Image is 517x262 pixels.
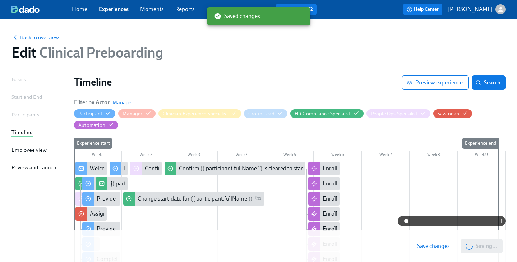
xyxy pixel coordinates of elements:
div: Week 4 [218,151,266,160]
div: Hide Manager [123,110,142,117]
div: Basics [11,75,26,83]
div: Week 5 [266,151,314,160]
div: Enroll in CAT Onboarding [308,222,340,236]
div: Hide Clinician Experience Specialist [163,110,228,117]
div: Provide essential professional documentation [82,192,120,206]
span: Preview experience [408,79,463,86]
div: Enroll in Care Coach Onboarding [323,195,403,203]
div: Week 8 [410,151,457,160]
div: Confirm cleared by People Ops [130,162,162,175]
div: Confirm cleared by People Ops [145,165,221,173]
div: Provide essential professional documentation [97,195,209,203]
button: Help Center [403,4,442,15]
div: {{ participant.fullName }} has filled out the onboarding form [96,177,127,190]
div: Week 1 [74,151,122,160]
a: Moments [140,6,164,13]
div: Enroll in AC Onboarding [323,165,383,173]
a: Employees [206,6,233,13]
a: dado [11,6,72,13]
div: Timeline [11,128,33,136]
div: Confirm {{ participant.fullName }} is cleared to start [179,165,305,173]
div: Enroll in AC Onboarding [308,162,340,175]
div: Enroll in Admissions/Intake Onboarding [323,180,422,188]
p: [PERSON_NAME] [448,5,493,13]
div: Welcome from the Charlie Health Compliance Team 👋 [90,165,225,173]
button: Automation [74,121,118,129]
div: Week 6 [314,151,361,160]
button: Search [472,75,506,90]
button: Clinician Experience Specialist [158,109,241,118]
div: Enroll in Admissions/Intake Onboarding [308,177,340,190]
div: Week 2 [122,151,170,160]
button: Group Lead [244,109,287,118]
a: Home [72,6,87,13]
div: Week 7 [362,151,410,160]
div: Experience start [74,138,112,149]
div: Week 3 [170,151,218,160]
span: Save changes [417,243,450,250]
div: Assign a Clinician Experience Specialist for {{ participant.fullName }} (start-date {{ participan... [90,210,374,218]
div: {{ participant.fullName }} has filled out the onboarding form [110,180,257,188]
div: Hide Savannah [438,110,460,117]
button: Manage [112,99,131,106]
div: Experience end [462,138,499,149]
span: Search [477,79,500,86]
div: Provide documents for your I9 verification [82,222,120,236]
div: Provide documents for your I9 verification [97,225,200,233]
button: Preview experience [402,75,469,90]
div: Enroll in CAT Onboarding [323,225,386,233]
div: Hide Participant [78,110,102,117]
button: [PERSON_NAME] [448,4,506,14]
div: Hide People Ops Specialist [371,110,417,117]
div: Employee view [11,146,47,154]
img: dado [11,6,40,13]
div: Confirm {{ participant.fullName }} is cleared to start [165,162,305,175]
div: Enroll in Care Experience/ Discharge Planner Onboarding [323,210,463,218]
div: Welcome from the Charlie Health Compliance Team 👋 [75,162,107,175]
button: Save changes [412,239,455,253]
span: Help Center [407,6,439,13]
div: Assign a Clinician Experience Specialist for {{ participant.fullName }} (start-date {{ participan... [75,207,107,221]
span: Clinical Preboarding [36,44,163,61]
button: People Ops Specialist [366,109,430,118]
button: Participant [74,109,115,118]
div: Start and End [11,93,42,101]
span: Work Email [255,195,261,203]
div: Review and Launch [11,164,56,171]
button: Savannah [433,109,472,118]
span: Saved changes [214,12,260,20]
h1: Edit [11,44,163,61]
h6: Filter by Actor [74,98,110,106]
button: HR Compliance Specialist [290,109,364,118]
div: Week 9 [458,151,506,160]
div: Enroll in Care Coach Onboarding [308,192,340,206]
div: Change start-date for {{ participant.fullName }} [138,195,253,203]
div: Hide Group Lead [248,110,274,117]
button: Back to overview [11,34,59,41]
div: Change start-date for {{ participant.fullName }} [123,192,264,206]
button: Review us on G2 [276,4,317,15]
button: Manager [118,109,155,118]
h1: Timeline [74,75,402,88]
a: Experiences [99,6,129,13]
div: Hide Automation [78,122,105,129]
div: Enroll in Care Experience/ Discharge Planner Onboarding [308,207,340,221]
div: Participants [11,111,39,119]
div: Request your equipment [110,162,127,175]
div: Hide HR Compliance Specialist [295,110,351,117]
a: Reports [175,6,195,13]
